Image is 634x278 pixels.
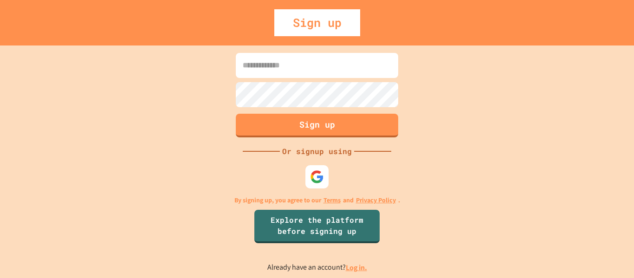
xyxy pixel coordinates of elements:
div: Or signup using [280,146,354,157]
p: Already have an account? [267,262,367,273]
a: Log in. [346,263,367,272]
button: Sign up [236,114,398,137]
p: By signing up, you agree to our and . [234,195,400,205]
a: Terms [323,195,341,205]
a: Privacy Policy [356,195,396,205]
a: Explore the platform before signing up [254,210,380,243]
div: Sign up [274,9,360,36]
img: google-icon.svg [310,170,324,184]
